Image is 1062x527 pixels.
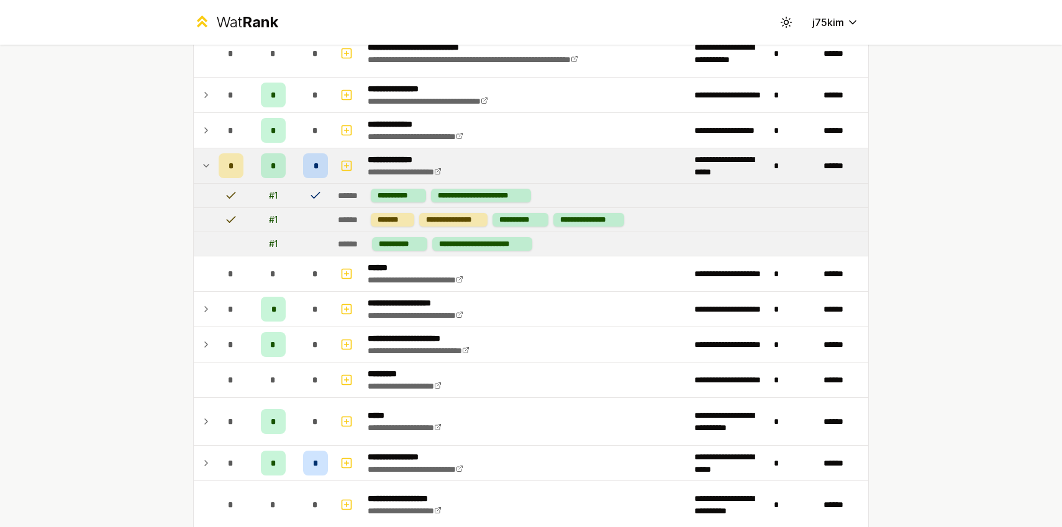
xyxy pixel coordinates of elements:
[802,11,869,34] button: j75kim
[216,12,278,32] div: Wat
[812,15,844,30] span: j75kim
[242,13,278,31] span: Rank
[269,189,278,202] div: # 1
[269,214,278,226] div: # 1
[269,238,278,250] div: # 1
[193,12,278,32] a: WatRank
